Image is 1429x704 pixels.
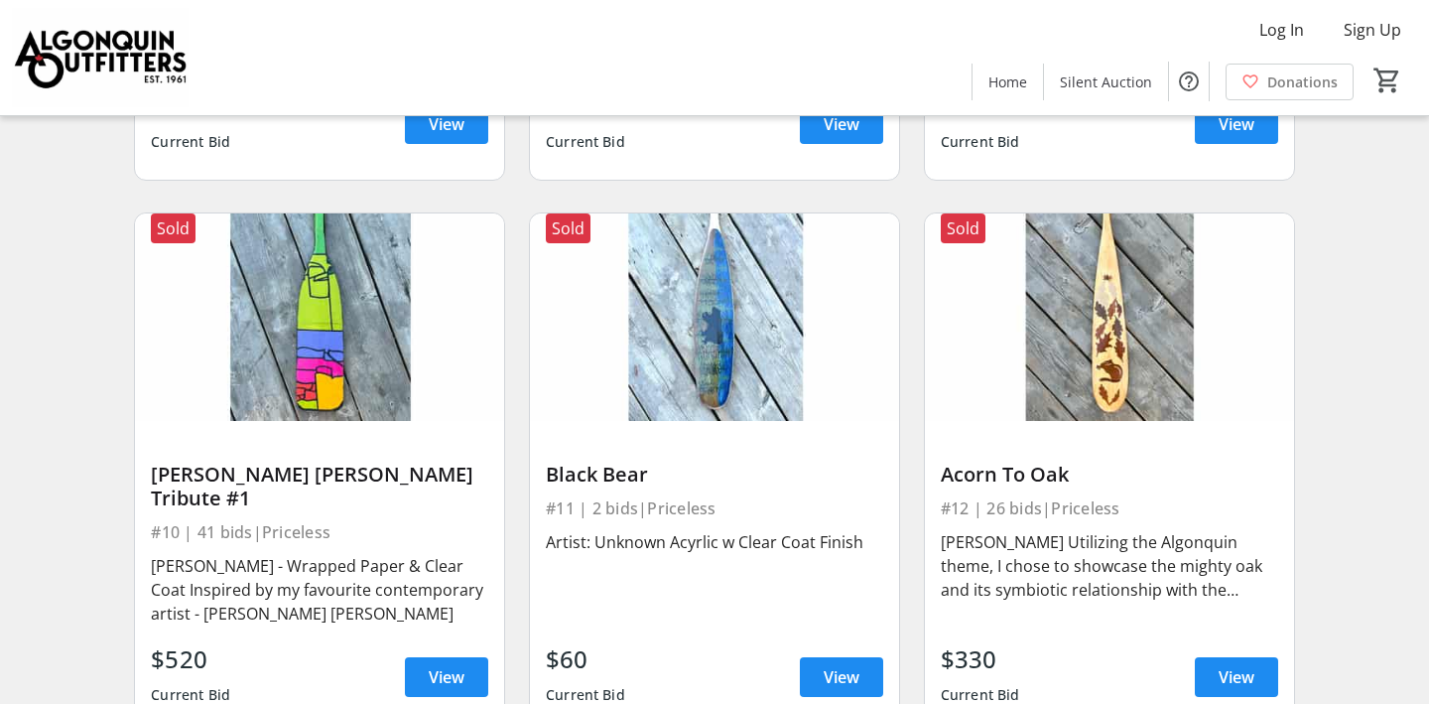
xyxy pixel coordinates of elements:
[941,494,1278,522] div: #12 | 26 bids | Priceless
[1369,63,1405,98] button: Cart
[405,657,488,697] a: View
[824,665,859,689] span: View
[1344,18,1401,42] span: Sign Up
[546,641,625,677] div: $60
[151,554,488,626] div: [PERSON_NAME] - Wrapped Paper & Clear Coat Inspired by my favourite contemporary artist - [PERSON...
[151,124,230,160] div: Current Bid
[1226,64,1354,100] a: Donations
[151,213,195,243] div: Sold
[800,657,883,697] a: View
[151,641,230,677] div: $520
[546,124,625,160] div: Current Bid
[530,213,899,421] img: Black Bear
[941,530,1278,602] div: [PERSON_NAME] Utilizing the Algonquin theme, I chose to showcase the mighty oak and its symbiotic...
[941,124,1020,160] div: Current Bid
[941,213,985,243] div: Sold
[1328,14,1417,46] button: Sign Up
[12,8,189,107] img: Algonquin Outfitters's Logo
[546,213,590,243] div: Sold
[1267,71,1338,92] span: Donations
[1060,71,1152,92] span: Silent Auction
[1195,657,1278,697] a: View
[546,494,883,522] div: #11 | 2 bids | Priceless
[1259,18,1304,42] span: Log In
[1243,14,1320,46] button: Log In
[429,112,464,136] span: View
[151,463,488,510] div: [PERSON_NAME] [PERSON_NAME] Tribute #1
[1195,104,1278,144] a: View
[925,213,1294,421] img: Acorn To Oak
[973,64,1043,100] a: Home
[1219,112,1254,136] span: View
[941,641,1020,677] div: $330
[405,104,488,144] a: View
[800,104,883,144] a: View
[429,665,464,689] span: View
[546,463,883,487] div: Black Bear
[1219,665,1254,689] span: View
[546,530,883,554] div: Artist: Unknown Acyrlic w Clear Coat Finish
[135,213,504,421] img: Vittori Adami Tribute #1
[151,518,488,546] div: #10 | 41 bids | Priceless
[941,463,1278,487] div: Acorn To Oak
[824,112,859,136] span: View
[1044,64,1168,100] a: Silent Auction
[1169,62,1209,101] button: Help
[988,71,1027,92] span: Home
